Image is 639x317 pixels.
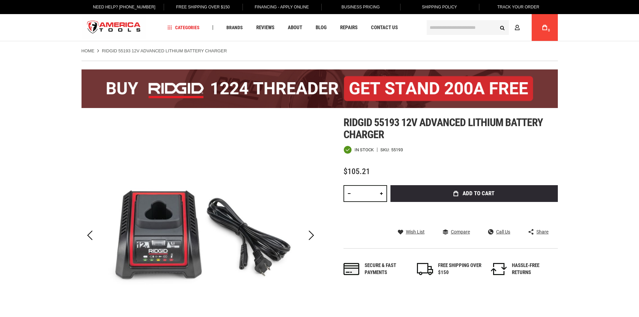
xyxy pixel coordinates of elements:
[538,14,551,41] a: 0
[256,25,274,30] span: Reviews
[463,191,494,196] span: Add to Cart
[422,5,457,9] span: Shipping Policy
[253,23,277,32] a: Reviews
[438,262,482,276] div: FREE SHIPPING OVER $150
[496,229,510,234] span: Call Us
[371,25,398,30] span: Contact Us
[313,23,330,32] a: Blog
[355,148,374,152] span: In stock
[164,23,203,32] a: Categories
[288,25,302,30] span: About
[391,148,403,152] div: 55193
[390,185,558,202] button: Add to Cart
[389,204,559,223] iframe: Secure express checkout frame
[343,167,370,176] span: $105.21
[548,29,550,32] span: 0
[365,262,408,276] div: Secure & fast payments
[285,23,305,32] a: About
[82,48,95,54] a: Home
[417,263,433,275] img: shipping
[223,23,246,32] a: Brands
[343,146,374,154] div: Availability
[337,23,361,32] a: Repairs
[82,69,558,108] img: BOGO: Buy the RIDGID® 1224 Threader (26092), get the 92467 200A Stand FREE!
[512,262,555,276] div: HASSLE-FREE RETURNS
[443,229,470,235] a: Compare
[368,23,401,32] a: Contact Us
[316,25,327,30] span: Blog
[167,25,200,30] span: Categories
[82,15,147,40] img: America Tools
[451,229,470,234] span: Compare
[343,116,543,141] span: Ridgid 55193 12v advanced lithium battery charger
[343,263,360,275] img: payments
[82,15,147,40] a: store logo
[406,229,425,234] span: Wish List
[226,25,243,30] span: Brands
[340,25,358,30] span: Repairs
[536,229,548,234] span: Share
[380,148,391,152] strong: SKU
[491,263,507,275] img: returns
[102,48,227,53] strong: RIDGID 55193 12V ADVANCED LITHIUM BATTERY CHARGER
[496,21,509,34] button: Search
[398,229,425,235] a: Wish List
[488,229,510,235] a: Call Us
